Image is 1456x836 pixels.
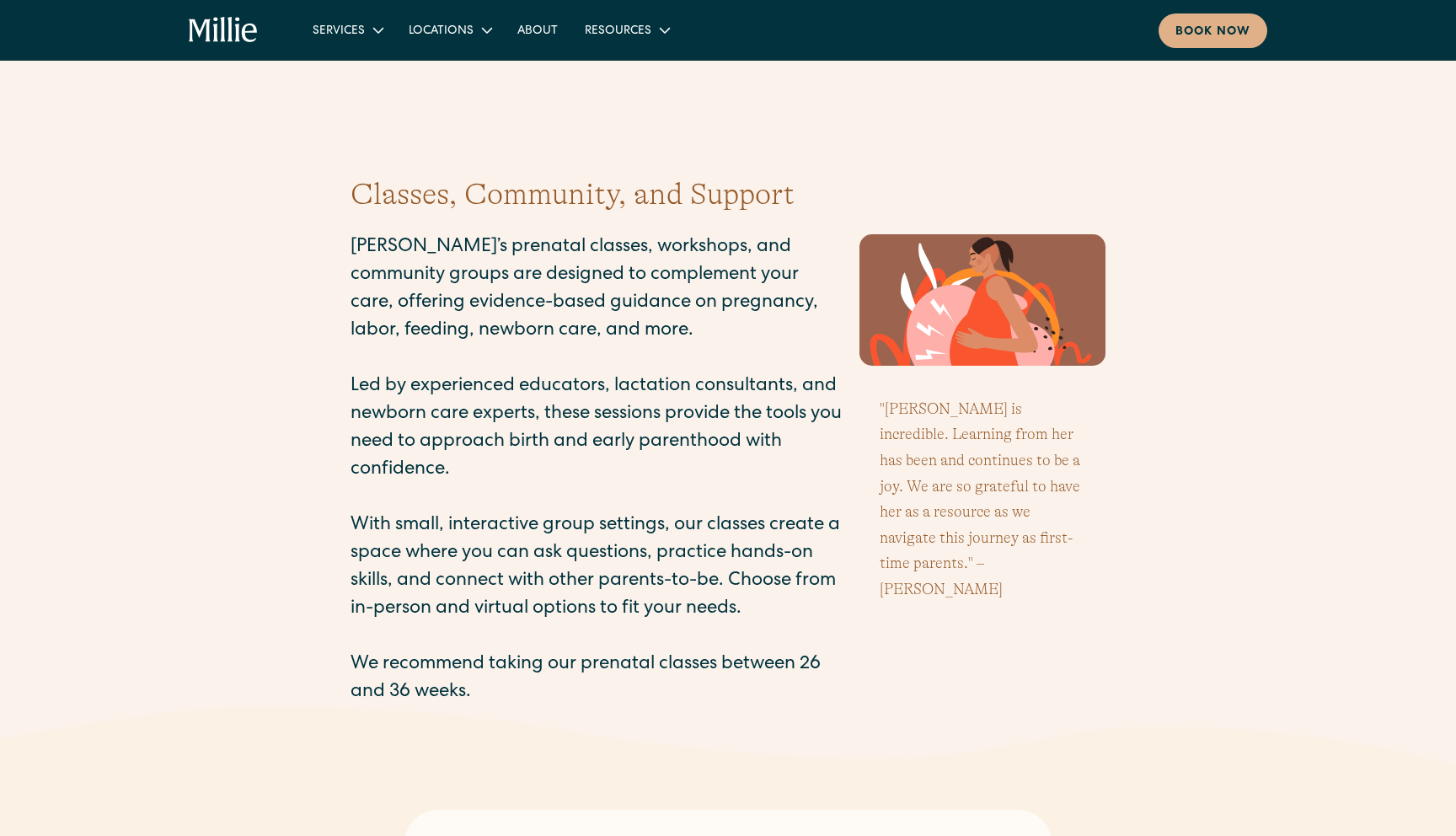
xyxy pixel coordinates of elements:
[1159,13,1267,48] a: Book now
[409,23,474,40] div: Locations
[395,16,504,44] div: Locations
[313,23,365,40] div: Services
[571,16,682,44] div: Resources
[585,23,651,40] div: Resources
[504,16,571,44] a: About
[859,234,1105,366] img: Pregnant person
[351,234,843,707] p: [PERSON_NAME]’s prenatal classes, workshops, and community groups are designed to complement your...
[189,17,259,44] a: home
[1175,24,1250,41] div: Book now
[299,16,395,44] div: Services
[859,383,1105,616] blockquote: "[PERSON_NAME] is incredible. Learning from her has been and continues to be a joy. We are so gra...
[351,172,1105,217] h1: Classes, Community, and Support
